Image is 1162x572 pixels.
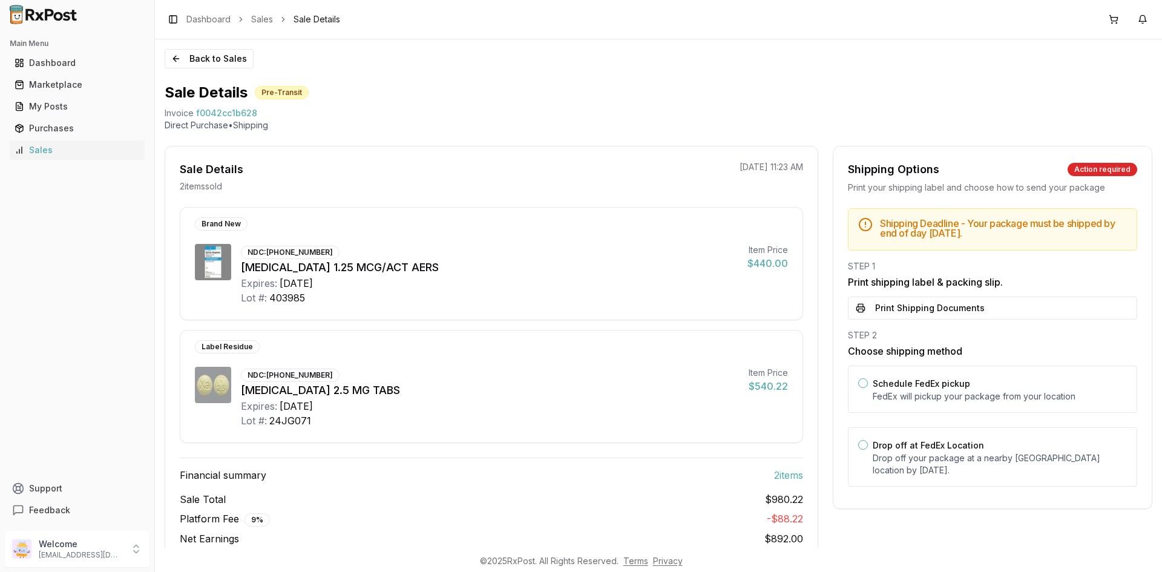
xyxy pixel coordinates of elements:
div: $540.22 [749,379,788,393]
button: Print Shipping Documents [848,297,1137,320]
p: Drop off your package at a nearby [GEOGRAPHIC_DATA] location by [DATE] . [873,452,1127,476]
a: Dashboard [186,13,231,25]
div: [DATE] [280,276,313,291]
div: Expires: [241,276,277,291]
button: Sales [5,140,149,160]
div: My Posts [15,100,140,113]
div: 9 % [245,513,270,527]
div: Dashboard [15,57,140,69]
div: Expires: [241,399,277,413]
span: Sale Details [294,13,340,25]
p: FedEx will pickup your package from your location [873,390,1127,403]
div: Label Residue [195,340,260,353]
div: 403985 [269,291,305,305]
p: 2 item s sold [180,180,222,192]
h2: Main Menu [10,39,145,48]
nav: breadcrumb [186,13,340,25]
div: 24JG071 [269,413,311,428]
a: Dashboard [10,52,145,74]
p: Direct Purchase • Shipping [165,119,1152,131]
button: Dashboard [5,53,149,73]
span: 2 item s [774,468,803,482]
h3: Choose shipping method [848,344,1137,358]
span: - $88.22 [767,513,803,525]
label: Drop off at FedEx Location [873,440,984,450]
div: Marketplace [15,79,140,91]
a: Privacy [653,556,683,566]
div: Item Price [747,244,788,256]
div: STEP 2 [848,329,1137,341]
h3: Print shipping label & packing slip. [848,275,1137,289]
p: Welcome [39,538,123,550]
span: Financial summary [180,468,266,482]
span: $980.22 [765,492,803,507]
a: Terms [623,556,648,566]
div: $440.00 [747,256,788,271]
span: f0042cc1b628 [196,107,257,119]
span: Net Earnings [180,531,239,546]
button: Support [5,478,149,499]
div: Item Price [749,367,788,379]
h5: Shipping Deadline - Your package must be shipped by end of day [DATE] . [880,219,1127,238]
a: Purchases [10,117,145,139]
img: Spiriva Respimat 1.25 MCG/ACT AERS [195,244,231,280]
h1: Sale Details [165,83,248,102]
div: [MEDICAL_DATA] 1.25 MCG/ACT AERS [241,259,738,276]
div: Lot #: [241,291,267,305]
div: Brand New [195,217,248,231]
div: STEP 1 [848,260,1137,272]
img: RxPost Logo [5,5,82,24]
label: Schedule FedEx pickup [873,378,970,389]
div: Sales [15,144,140,156]
a: Marketplace [10,74,145,96]
a: Sales [10,139,145,161]
button: Back to Sales [165,49,254,68]
div: Print your shipping label and choose how to send your package [848,182,1137,194]
a: My Posts [10,96,145,117]
span: $892.00 [764,533,803,545]
div: [MEDICAL_DATA] 2.5 MG TABS [241,382,739,399]
div: Lot #: [241,413,267,428]
img: User avatar [12,539,31,559]
div: NDC: [PHONE_NUMBER] [241,369,340,382]
span: Sale Total [180,492,226,507]
div: Purchases [15,122,140,134]
p: [DATE] 11:23 AM [740,161,803,173]
div: [DATE] [280,399,313,413]
div: Invoice [165,107,194,119]
span: Platform Fee [180,511,270,527]
img: Xarelto 2.5 MG TABS [195,367,231,403]
button: Purchases [5,119,149,138]
div: Pre-Transit [255,86,309,99]
p: [EMAIL_ADDRESS][DOMAIN_NAME] [39,550,123,560]
button: My Posts [5,97,149,116]
a: Sales [251,13,273,25]
div: Shipping Options [848,161,939,178]
button: Feedback [5,499,149,521]
div: Action required [1068,163,1137,176]
button: Marketplace [5,75,149,94]
span: Feedback [29,504,70,516]
div: NDC: [PHONE_NUMBER] [241,246,340,259]
div: Sale Details [180,161,243,178]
